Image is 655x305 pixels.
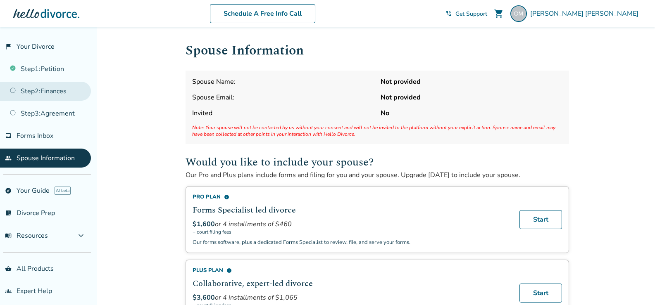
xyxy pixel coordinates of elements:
div: or 4 installments of $1,065 [193,293,510,302]
span: AI beta [55,187,71,195]
iframe: Chat Widget [614,265,655,305]
span: list_alt_check [5,210,12,216]
span: Forms Inbox [17,131,53,140]
span: shopping_cart [494,9,504,19]
h2: Would you like to include your spouse? [186,154,569,170]
a: Start [519,284,562,303]
span: Note: Your spouse will not be contacted by us without your consent and will not be invited to the... [192,124,562,137]
h1: Spouse Information [186,40,569,61]
span: explore [5,187,12,194]
span: Get Support [455,10,487,18]
span: menu_book [5,232,12,239]
p: Our Pro and Plus plans include forms and filing for you and your spouse. Upgrade [DATE] to includ... [186,170,569,180]
div: or 4 installments of $460 [193,220,510,229]
a: phone_in_talkGet Support [445,10,487,18]
span: Invited [192,109,374,118]
span: info [226,268,232,273]
a: Schedule A Free Info Call [210,4,315,23]
div: Plus Plan [193,267,510,274]
span: $1,600 [193,220,215,229]
span: phone_in_talk [445,10,452,17]
strong: Not provided [381,93,562,102]
span: info [224,194,229,200]
span: expand_more [76,231,86,241]
div: Pro Plan [193,193,510,201]
h2: Forms Specialist led divorce [193,204,510,216]
span: people [5,155,12,161]
strong: No [381,109,562,118]
span: [PERSON_NAME] [PERSON_NAME] [530,9,642,18]
span: inbox [5,132,12,139]
strong: Not provided [381,77,562,86]
span: shopping_basket [5,265,12,272]
span: Resources [5,231,48,240]
span: Spouse Email: [192,93,374,102]
span: + court filing fees [193,229,510,235]
h2: Collaborative, expert-led divorce [193,277,510,290]
span: $3,600 [193,293,215,302]
img: omar.morales@comcast.net [510,5,527,22]
span: Spouse Name: [192,77,374,86]
p: Our forms software, plus a dedicated Forms Specialist to review, file, and serve your forms. [193,239,510,246]
a: Start [519,210,562,229]
span: flag_2 [5,43,12,50]
span: groups [5,288,12,294]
